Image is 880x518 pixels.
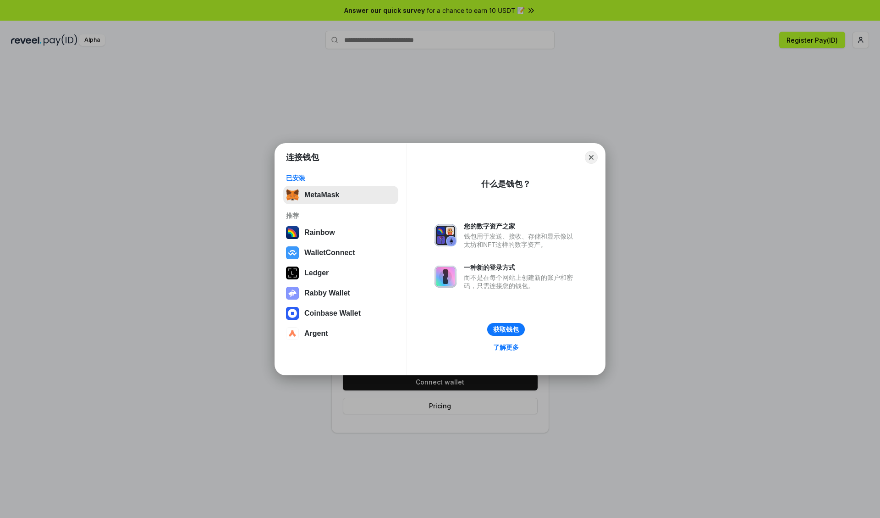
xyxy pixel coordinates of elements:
[286,246,299,259] img: svg+xml,%3Csvg%20width%3D%2228%22%20height%3D%2228%22%20viewBox%3D%220%200%2028%2028%22%20fill%3D...
[493,343,519,351] div: 了解更多
[434,224,456,246] img: svg+xml,%3Csvg%20xmlns%3D%22http%3A%2F%2Fwww.w3.org%2F2000%2Fsvg%22%20fill%3D%22none%22%20viewBox...
[488,341,524,353] a: 了解更多
[585,151,598,164] button: Close
[283,324,398,343] button: Argent
[283,223,398,242] button: Rainbow
[286,174,396,182] div: 已安装
[286,287,299,300] img: svg+xml,%3Csvg%20xmlns%3D%22http%3A%2F%2Fwww.w3.org%2F2000%2Fsvg%22%20fill%3D%22none%22%20viewBox...
[283,244,398,262] button: WalletConnect
[286,189,299,201] img: svg+xml,%3Csvg%20fill%3D%22none%22%20height%3D%2233%22%20viewBox%3D%220%200%2035%2033%22%20width%...
[286,152,319,163] h1: 连接钱包
[304,309,361,317] div: Coinbase Wallet
[283,186,398,204] button: MetaMask
[286,307,299,320] img: svg+xml,%3Csvg%20width%3D%2228%22%20height%3D%2228%22%20viewBox%3D%220%200%2028%2028%22%20fill%3D...
[493,325,519,334] div: 获取钱包
[286,226,299,239] img: svg+xml,%3Csvg%20width%3D%22120%22%20height%3D%22120%22%20viewBox%3D%220%200%20120%20120%22%20fil...
[286,212,396,220] div: 推荐
[464,263,577,272] div: 一种新的登录方式
[286,267,299,279] img: svg+xml,%3Csvg%20xmlns%3D%22http%3A%2F%2Fwww.w3.org%2F2000%2Fsvg%22%20width%3D%2228%22%20height%3...
[283,304,398,323] button: Coinbase Wallet
[283,284,398,302] button: Rabby Wallet
[304,329,328,338] div: Argent
[304,269,329,277] div: Ledger
[304,228,335,237] div: Rainbow
[286,327,299,340] img: svg+xml,%3Csvg%20width%3D%2228%22%20height%3D%2228%22%20viewBox%3D%220%200%2028%2028%22%20fill%3D...
[304,249,355,257] div: WalletConnect
[464,222,577,230] div: 您的数字资产之家
[304,191,339,199] div: MetaMask
[434,266,456,288] img: svg+xml,%3Csvg%20xmlns%3D%22http%3A%2F%2Fwww.w3.org%2F2000%2Fsvg%22%20fill%3D%22none%22%20viewBox...
[464,232,577,249] div: 钱包用于发送、接收、存储和显示像以太坊和NFT这样的数字资产。
[481,178,531,189] div: 什么是钱包？
[283,264,398,282] button: Ledger
[464,273,577,290] div: 而不是在每个网站上创建新的账户和密码，只需连接您的钱包。
[304,289,350,297] div: Rabby Wallet
[487,323,525,336] button: 获取钱包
